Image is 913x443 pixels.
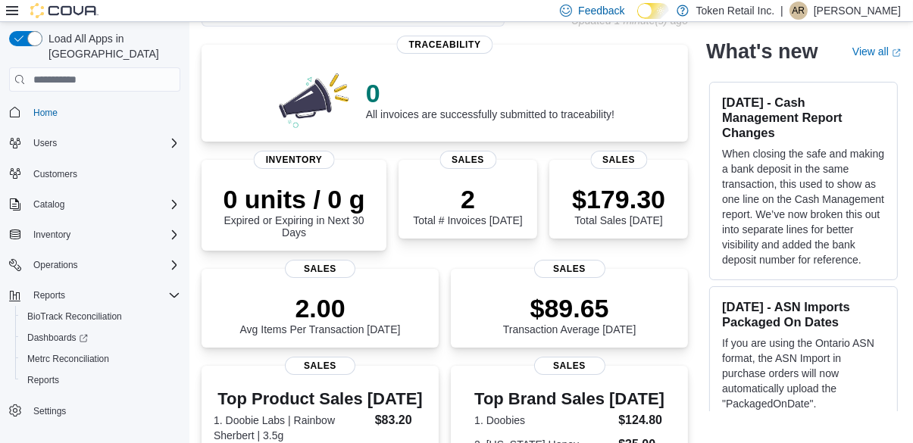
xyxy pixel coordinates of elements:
span: Customers [27,164,180,183]
p: If you are using the Ontario ASN format, the ASN Import in purchase orders will now automatically... [722,335,885,411]
button: Inventory [3,224,186,245]
svg: External link [892,48,901,57]
span: Catalog [33,198,64,211]
span: Operations [27,256,180,274]
span: Catalog [27,195,180,214]
span: Dark Mode [637,19,638,20]
button: Reports [3,285,186,306]
input: Dark Mode [637,3,669,19]
span: Feedback [578,3,624,18]
button: Users [3,133,186,154]
a: View allExternal link [852,45,901,58]
span: Users [27,134,180,152]
a: Reports [21,371,65,389]
span: Home [27,102,180,121]
span: Inventory [254,151,335,169]
p: | [780,2,783,20]
span: Load All Apps in [GEOGRAPHIC_DATA] [42,31,180,61]
span: Settings [33,405,66,417]
p: 0 [366,78,614,108]
span: Customers [33,168,77,180]
button: Users [27,134,63,152]
span: Sales [439,151,496,169]
span: Sales [534,357,605,375]
span: Reports [27,286,180,304]
a: Dashboards [15,327,186,348]
button: Reports [27,286,71,304]
button: Settings [3,400,186,422]
a: BioTrack Reconciliation [21,307,128,326]
h3: Top Brand Sales [DATE] [474,390,664,408]
span: Operations [33,259,78,271]
div: Avg Items Per Transaction [DATE] [240,293,401,335]
span: Traceability [397,36,493,54]
div: All invoices are successfully submitted to traceability! [366,78,614,120]
img: 0 [275,69,354,129]
h3: [DATE] - ASN Imports Packaged On Dates [722,299,885,329]
button: Metrc Reconciliation [15,348,186,370]
button: BioTrack Reconciliation [15,306,186,327]
div: Expired or Expiring in Next 30 Days [214,184,374,239]
span: Inventory [27,226,180,244]
a: Dashboards [21,329,94,347]
p: 2 [413,184,522,214]
a: Home [27,104,64,122]
dt: 1. Doobie Labs | Rainbow Sherbert | 3.5g [214,413,369,443]
a: Settings [27,402,72,420]
span: Users [33,137,57,149]
span: Sales [534,260,605,278]
button: Inventory [27,226,77,244]
div: Total Sales [DATE] [572,184,665,226]
span: Sales [285,260,356,278]
p: 0 units / 0 g [214,184,374,214]
dt: 1. Doobies [474,413,612,428]
div: Total # Invoices [DATE] [413,184,522,226]
p: $179.30 [572,184,665,214]
span: Sales [590,151,647,169]
span: Dashboards [27,332,88,344]
dd: $124.80 [618,411,664,429]
span: Reports [21,371,180,389]
a: Customers [27,165,83,183]
span: BioTrack Reconciliation [27,310,122,323]
button: Customers [3,163,186,185]
span: Settings [27,401,180,420]
dd: $83.20 [375,411,427,429]
span: BioTrack Reconciliation [21,307,180,326]
button: Operations [3,254,186,276]
span: Metrc Reconciliation [27,353,109,365]
p: Token Retail Inc. [696,2,775,20]
p: [PERSON_NAME] [814,2,901,20]
span: Inventory [33,229,70,241]
span: Home [33,107,58,119]
button: Home [3,101,186,123]
span: Dashboards [21,329,180,347]
span: Metrc Reconciliation [21,350,180,368]
p: $89.65 [503,293,636,323]
h2: What's new [706,39,818,64]
span: Reports [27,374,59,386]
button: Operations [27,256,84,274]
div: Transaction Average [DATE] [503,293,636,335]
h3: [DATE] - Cash Management Report Changes [722,95,885,140]
p: When closing the safe and making a bank deposit in the same transaction, this used to show as one... [722,146,885,267]
button: Catalog [27,195,70,214]
p: 2.00 [240,293,401,323]
button: Reports [15,370,186,391]
span: Sales [285,357,356,375]
div: andrew rampersad [789,2,808,20]
button: Catalog [3,194,186,215]
span: ar [793,2,805,20]
a: Metrc Reconciliation [21,350,115,368]
img: Cova [30,3,98,18]
h3: Top Product Sales [DATE] [214,390,427,408]
span: Reports [33,289,65,301]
